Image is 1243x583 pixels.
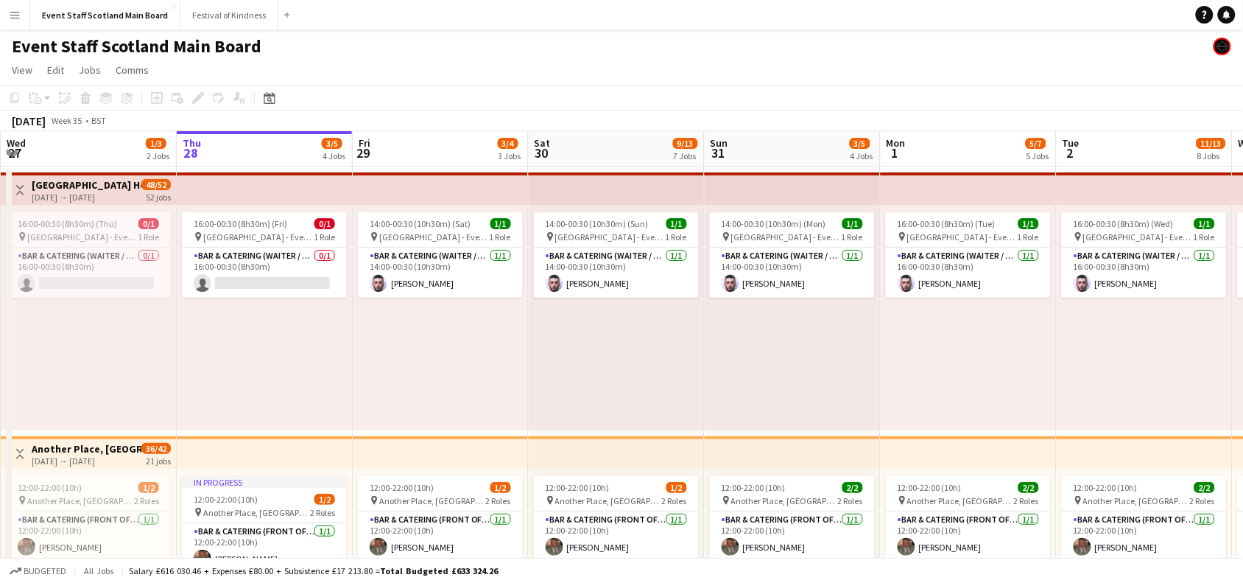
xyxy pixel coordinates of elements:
span: 1/1 [842,218,863,229]
span: Another Place, [GEOGRAPHIC_DATA] & Links [731,495,838,506]
span: 1 [884,144,906,161]
div: 7 Jobs [674,150,697,161]
span: Another Place, [GEOGRAPHIC_DATA] & Links [27,495,134,506]
span: 2 Roles [486,495,511,506]
span: View [12,63,32,77]
span: 1 Role [490,231,511,242]
span: 12:00-22:00 (10h) [722,482,786,493]
a: Edit [41,60,70,80]
app-job-card: 16:00-00:30 (8h30m) (Wed)1/1 [GEOGRAPHIC_DATA] - Event/FOH Staff1 RoleBar & Catering (Waiter / wa... [1062,212,1227,298]
span: [GEOGRAPHIC_DATA] - Event/FOH Staff [555,231,666,242]
app-card-role: Bar & Catering (Front of House)1/112:00-22:00 (10h)[PERSON_NAME] [534,512,699,562]
span: Fri [359,136,370,150]
div: BST [91,115,106,126]
span: Another Place, [GEOGRAPHIC_DATA] & Links [555,495,662,506]
span: 2 Roles [310,507,335,518]
app-job-card: 14:00-00:30 (10h30m) (Sat)1/1 [GEOGRAPHIC_DATA] - Event/FOH Staff1 RoleBar & Catering (Waiter / w... [358,212,523,298]
span: 14:00-00:30 (10h30m) (Mon) [722,218,826,229]
span: Tue [1063,136,1080,150]
div: [DATE] [12,114,46,128]
span: 1/1 [1194,218,1215,229]
app-card-role: Bar & Catering (Front of House)1/112:00-22:00 (10h)[PERSON_NAME] [1062,512,1227,562]
span: 16:00-00:30 (8h30m) (Wed) [1074,218,1174,229]
app-card-role: Bar & Catering (Front of House)1/112:00-22:00 (10h)[PERSON_NAME] [6,512,171,562]
span: 0/1 [314,218,335,229]
span: 2 Roles [838,495,863,506]
span: Another Place, [GEOGRAPHIC_DATA] & Links [379,495,486,506]
span: 16:00-00:30 (8h30m) (Tue) [898,218,996,229]
span: 1 Role [1018,231,1039,242]
span: 1/2 [138,482,159,493]
div: 8 Jobs [1197,150,1225,161]
app-job-card: 16:00-00:30 (8h30m) (Thu)0/1 [GEOGRAPHIC_DATA] - Event/FOH Staff1 RoleBar & Catering (Waiter / wa... [6,212,171,298]
a: Jobs [73,60,107,80]
span: [GEOGRAPHIC_DATA] - Event/FOH Staff [379,231,490,242]
div: 2 Jobs [147,150,169,161]
span: 1/1 [1018,218,1039,229]
app-user-avatar: Event Staff Scotland [1214,38,1231,55]
span: 12:00-22:00 (10h) [370,482,434,493]
span: 2/2 [1018,482,1039,493]
span: 12:00-22:00 (10h) [194,494,258,505]
span: Comms [116,63,149,77]
span: 1 Role [314,231,335,242]
span: Another Place, [GEOGRAPHIC_DATA] & Links [203,507,310,518]
button: Festival of Kindness [180,1,278,29]
div: Salary £616 030.46 + Expenses £80.00 + Subsistence £17 213.80 = [129,565,498,576]
span: 3/5 [322,138,342,149]
app-job-card: 14:00-00:30 (10h30m) (Sun)1/1 [GEOGRAPHIC_DATA] - Event/FOH Staff1 RoleBar & Catering (Waiter / w... [534,212,699,298]
span: Thu [183,136,201,150]
div: In progress [182,476,347,488]
span: 12:00-22:00 (10h) [1074,482,1138,493]
div: [DATE] → [DATE] [32,455,141,467]
span: 9/13 [673,138,698,149]
span: [GEOGRAPHIC_DATA] - Event/FOH Staff [27,231,138,242]
span: 30 [532,144,551,161]
div: 3 Jobs [499,150,521,161]
app-card-role: Bar & Catering (Waiter / waitress)1/114:00-00:30 (10h30m)[PERSON_NAME] [710,248,875,298]
app-card-role: Bar & Catering (Waiter / waitress)1/114:00-00:30 (10h30m)[PERSON_NAME] [534,248,699,298]
span: 31 [708,144,728,161]
span: [GEOGRAPHIC_DATA] - Event/FOH Staff [1083,231,1194,242]
span: Week 35 [49,115,85,126]
span: [GEOGRAPHIC_DATA] - Event/FOH Staff [203,231,314,242]
app-card-role: Bar & Catering (Front of House)1/112:00-22:00 (10h)[PERSON_NAME] [358,512,523,562]
span: 2/2 [842,482,863,493]
span: Jobs [79,63,101,77]
h3: Another Place, [GEOGRAPHIC_DATA] - Front of House [32,442,141,455]
span: [GEOGRAPHIC_DATA] - Event/FOH Staff [731,231,842,242]
a: Comms [110,60,155,80]
span: 3/4 [498,138,518,149]
div: 5 Jobs [1027,150,1049,161]
app-card-role: Bar & Catering (Waiter / waitress)0/116:00-00:30 (8h30m) [182,248,347,298]
span: 16:00-00:30 (8h30m) (Fri) [194,218,287,229]
app-card-role: Bar & Catering (Front of House)1/112:00-22:00 (10h)[PERSON_NAME] [710,512,875,562]
app-job-card: 16:00-00:30 (8h30m) (Fri)0/1 [GEOGRAPHIC_DATA] - Event/FOH Staff1 RoleBar & Catering (Waiter / wa... [182,212,347,298]
span: 2 Roles [1190,495,1215,506]
app-card-role: Bar & Catering (Waiter / waitress)1/114:00-00:30 (10h30m)[PERSON_NAME] [358,248,523,298]
span: 1/2 [666,482,687,493]
span: 1 Role [1194,231,1215,242]
span: 2 Roles [134,495,159,506]
a: View [6,60,38,80]
span: 11/13 [1197,138,1226,149]
app-job-card: 14:00-00:30 (10h30m) (Mon)1/1 [GEOGRAPHIC_DATA] - Event/FOH Staff1 RoleBar & Catering (Waiter / w... [710,212,875,298]
span: All jobs [81,565,116,576]
span: 2/2 [1194,482,1215,493]
span: 12:00-22:00 (10h) [898,482,962,493]
span: Budgeted [24,566,66,576]
button: Budgeted [7,563,68,579]
span: 2 Roles [662,495,687,506]
span: 1/2 [490,482,511,493]
span: 5/7 [1026,138,1046,149]
span: 29 [356,144,370,161]
app-card-role: Bar & Catering (Waiter / waitress)1/116:00-00:30 (8h30m)[PERSON_NAME] [1062,248,1227,298]
div: 4 Jobs [851,150,873,161]
div: 21 jobs [146,454,171,467]
span: 12:00-22:00 (10h) [546,482,610,493]
div: 4 Jobs [323,150,345,161]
